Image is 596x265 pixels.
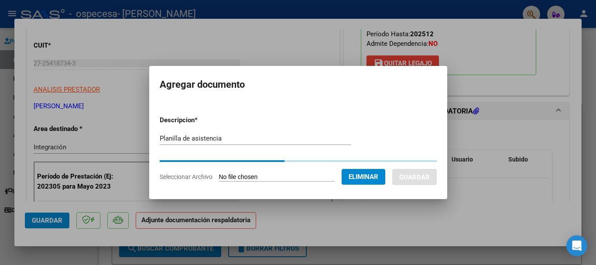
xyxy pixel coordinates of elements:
span: Seleccionar Archivo [160,173,212,180]
p: Descripcion [160,115,243,125]
span: Eliminar [349,173,378,181]
span: Guardar [399,173,430,181]
div: Open Intercom Messenger [566,235,587,256]
h2: Agregar documento [160,76,437,93]
button: Eliminar [342,169,385,185]
button: Guardar [392,169,437,185]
